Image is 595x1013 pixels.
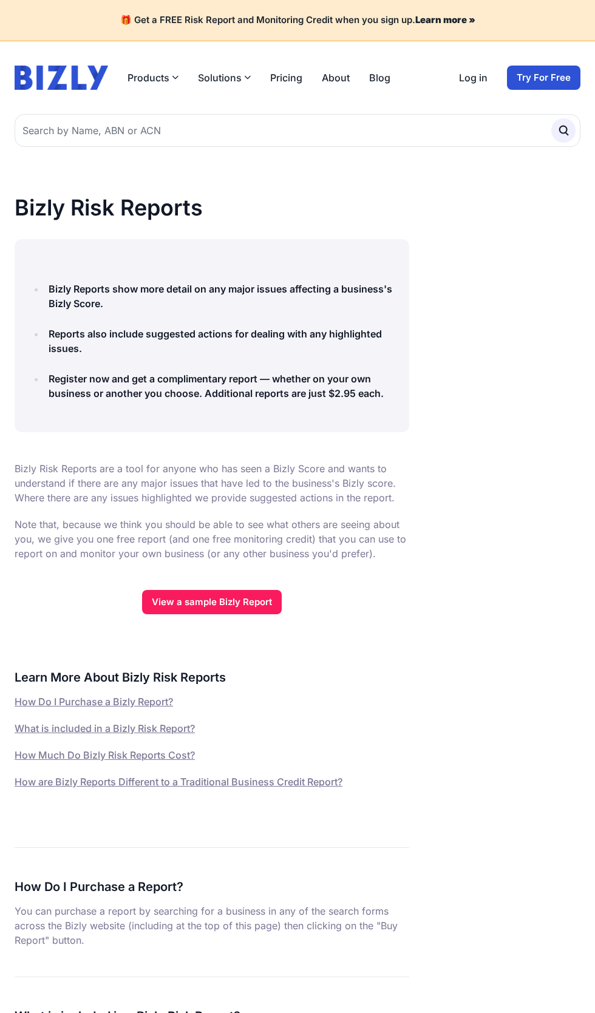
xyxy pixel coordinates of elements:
[459,70,488,85] a: Log in
[49,282,395,311] h4: Bizly Reports show more detail on any major issues affecting a business's Bizly Score.
[15,696,173,708] a: How Do I Purchase a Bizly Report?
[270,70,302,85] a: Pricing
[15,877,409,896] h3: How Do I Purchase a Report?
[15,749,195,761] a: How Much Do Bizly Risk Reports Cost?
[15,195,409,220] h1: Bizly Risk Reports
[507,66,580,90] a: Try For Free
[15,461,409,505] p: Bizly Risk Reports are a tool for anyone who has seen a Bizly Score and wants to understand if th...
[369,70,390,85] a: Blog
[15,776,342,788] a: How are Bizly Reports Different to a Traditional Business Credit Report?
[15,517,409,561] p: Note that, because we think you should be able to see what others are seeing about you, we give y...
[15,904,409,947] p: You can purchase a report by searching for a business in any of the search forms across the Bizly...
[322,70,350,85] a: About
[15,15,580,26] h4: 🎁 Get a FREE Risk Report and Monitoring Credit when you sign up.
[415,14,475,25] a: Learn more »
[127,70,178,85] button: Products
[49,327,395,356] h4: Reports also include suggested actions for dealing with any highlighted issues.
[15,722,195,734] a: What is included in a Bizly Risk Report?
[198,70,251,85] button: Solutions
[49,371,395,401] h4: Register now and get a complimentary report — whether on your own business or another you choose....
[142,590,282,614] a: View a sample Bizly Report
[15,114,580,147] input: Search by Name, ABN or ACN
[15,668,409,687] h3: Learn More About Bizly Risk Reports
